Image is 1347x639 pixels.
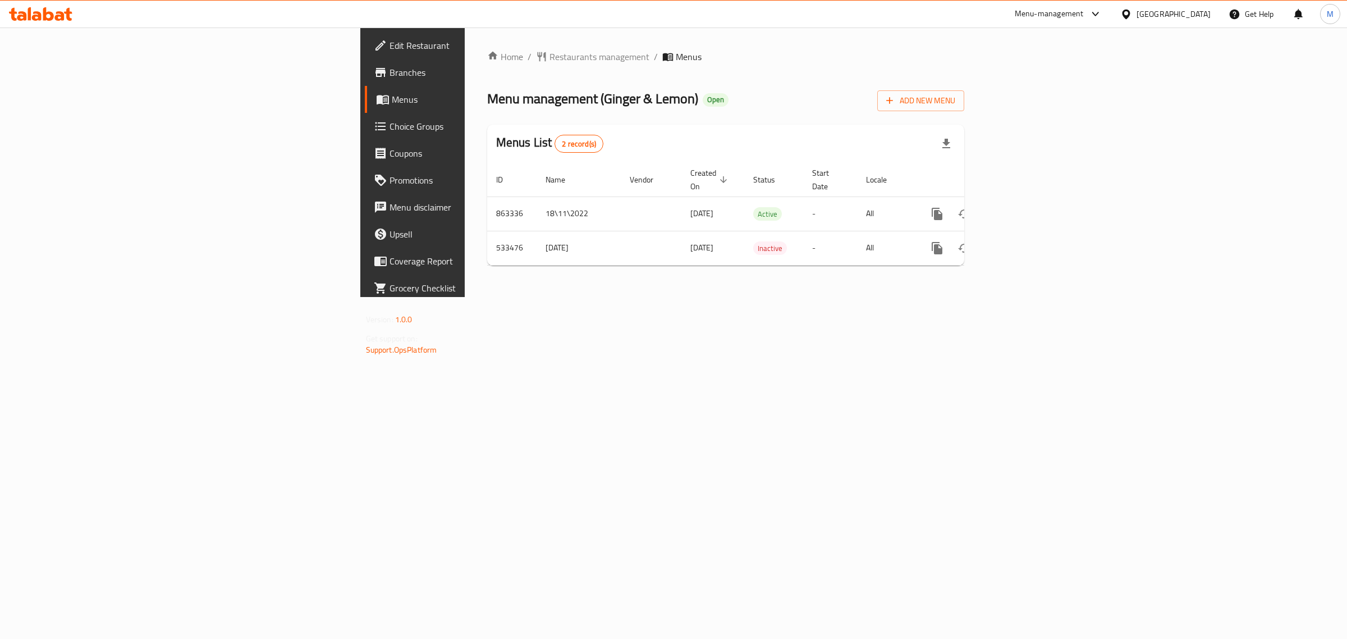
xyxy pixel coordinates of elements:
span: Grocery Checklist [390,281,576,295]
button: Change Status [951,235,978,262]
a: Coverage Report [365,248,585,275]
a: Grocery Checklist [365,275,585,302]
span: Coverage Report [390,254,576,268]
span: [DATE] [690,206,713,221]
a: Edit Restaurant [365,32,585,59]
div: Menu-management [1015,7,1084,21]
span: Menus [676,50,702,63]
button: more [924,200,951,227]
div: Active [753,207,782,221]
a: Branches [365,59,585,86]
span: Version: [366,312,393,327]
span: Add New Menu [886,94,955,108]
span: Menus [392,93,576,106]
span: Edit Restaurant [390,39,576,52]
span: Choice Groups [390,120,576,133]
span: Open [703,95,729,104]
span: [DATE] [690,240,713,255]
div: Total records count [555,135,603,153]
span: M [1327,8,1334,20]
nav: breadcrumb [487,50,965,63]
div: Export file [933,130,960,157]
table: enhanced table [487,163,1041,266]
span: Active [753,208,782,221]
div: Open [703,93,729,107]
button: more [924,235,951,262]
span: 2 record(s) [555,139,603,149]
span: Get support on: [366,331,418,346]
button: Add New Menu [877,90,964,111]
span: Restaurants management [549,50,649,63]
div: [GEOGRAPHIC_DATA] [1137,8,1211,20]
a: Support.OpsPlatform [366,343,437,357]
td: - [803,231,857,265]
a: Coupons [365,140,585,167]
span: Locale [866,173,901,186]
a: Menu disclaimer [365,194,585,221]
th: Actions [915,163,1041,197]
a: Upsell [365,221,585,248]
span: Promotions [390,174,576,187]
span: 1.0.0 [395,312,413,327]
span: Created On [690,166,731,193]
span: Vendor [630,173,668,186]
span: Menu disclaimer [390,200,576,214]
div: Inactive [753,241,787,255]
li: / [654,50,658,63]
span: Inactive [753,242,787,255]
span: ID [496,173,517,186]
td: - [803,197,857,231]
span: Coupons [390,147,576,160]
span: Name [546,173,580,186]
a: Promotions [365,167,585,194]
td: All [857,197,915,231]
span: Menu management ( Ginger & Lemon ) [487,86,698,111]
span: Branches [390,66,576,79]
button: Change Status [951,200,978,227]
a: Choice Groups [365,113,585,140]
a: Menus [365,86,585,113]
span: Start Date [812,166,844,193]
h2: Menus List [496,134,603,153]
span: Upsell [390,227,576,241]
a: Restaurants management [536,50,649,63]
td: All [857,231,915,265]
span: Status [753,173,790,186]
